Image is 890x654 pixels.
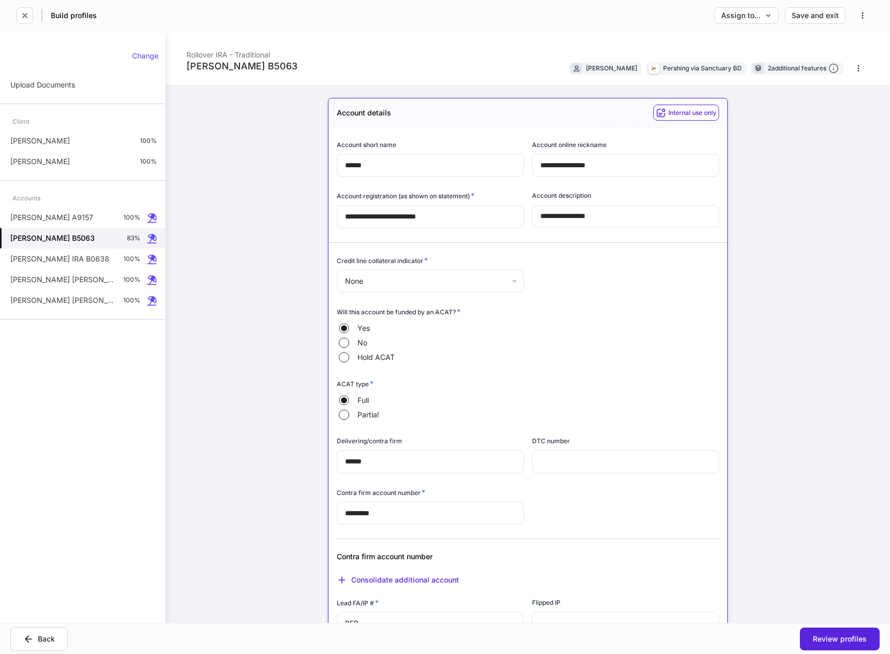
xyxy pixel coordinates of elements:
h6: ACAT type [337,379,374,389]
p: [PERSON_NAME] [10,136,70,146]
button: Assign to... [714,7,779,24]
h5: Build profiles [51,10,97,21]
div: Pershing via Sanctuary BD [663,63,742,73]
button: Back [10,627,68,651]
div: Change [132,52,159,60]
div: Back [23,634,55,644]
span: No [357,338,367,348]
h6: DTC number [532,436,570,446]
div: None [337,270,523,293]
h6: Lead FA/IP # [337,598,379,608]
h6: Account online nickname [532,140,607,150]
h6: Credit line collateral indicator [337,255,428,266]
div: Accounts [12,189,40,207]
h6: Will this account be funded by an ACAT? [337,307,461,317]
h5: [PERSON_NAME] B5063 [10,233,95,243]
h6: Flipped IP [532,598,561,607]
div: [PERSON_NAME] [586,63,637,73]
h6: Contra firm account number [337,487,425,498]
p: 100% [123,296,140,304]
p: 83% [127,234,140,242]
h6: Account description [532,191,591,200]
div: [PERSON_NAME] B5063 [186,60,297,72]
h5: Account details [337,108,391,118]
div: Client [12,112,30,130]
div: Contra firm account number [337,551,589,562]
p: 100% [140,157,157,166]
p: 100% [123,255,140,263]
button: Save and exit [785,7,845,24]
div: Review profiles [813,635,867,643]
p: [PERSON_NAME] [10,156,70,167]
span: Partial [357,410,379,420]
h6: Internal use only [668,108,716,118]
h6: Account short name [337,140,396,150]
span: Hold ACAT [357,352,395,362]
button: Consolidate additional account [337,575,459,585]
p: [PERSON_NAME] [PERSON_NAME] 2275 [10,274,115,285]
p: [PERSON_NAME] [PERSON_NAME] A8691 [10,295,115,306]
p: 100% [123,213,140,222]
div: 2 additional features [768,63,839,74]
button: Change [125,48,165,64]
div: Rollover IRA - Traditional [186,43,297,60]
p: [PERSON_NAME] A9157 [10,212,93,223]
p: 100% [123,275,140,284]
div: Save and exit [792,12,839,19]
h6: Delivering/contra firm [337,436,402,446]
p: [PERSON_NAME] IRA B0638 [10,254,109,264]
p: Upload Documents [10,80,75,90]
div: Assign to... [721,12,772,19]
p: 100% [140,137,157,145]
span: Full [357,395,369,405]
div: REB [337,612,523,635]
span: Yes [357,323,370,333]
h6: Account registration (as shown on statement) [337,191,475,201]
button: Review profiles [800,628,880,650]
